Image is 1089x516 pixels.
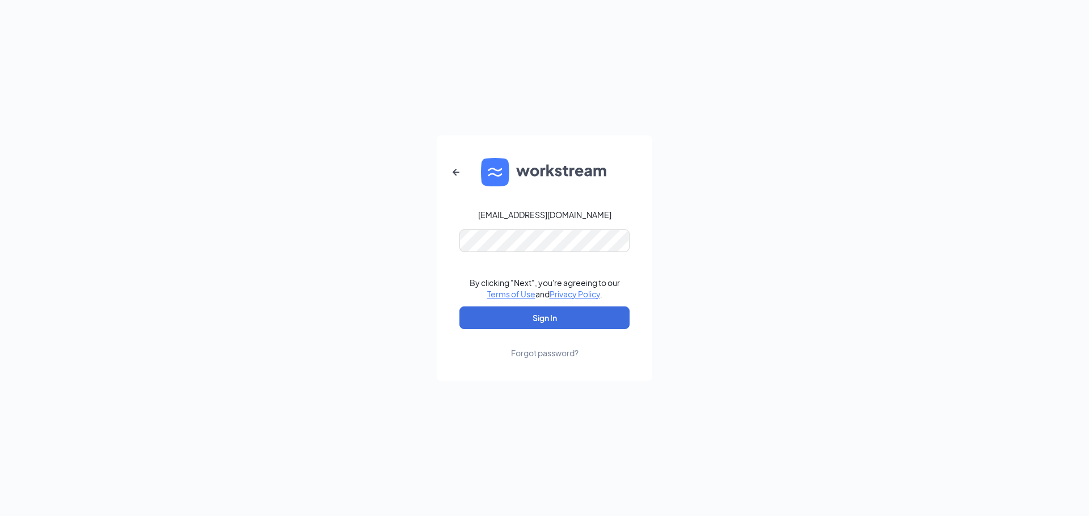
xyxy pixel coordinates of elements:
[449,165,463,179] svg: ArrowLeftNew
[481,158,608,186] img: WS logo and Workstream text
[442,159,470,186] button: ArrowLeftNew
[470,277,620,300] div: By clicking "Next", you're agreeing to our and .
[459,306,630,329] button: Sign In
[478,209,611,220] div: [EMAIL_ADDRESS][DOMAIN_NAME]
[487,289,535,299] a: Terms of Use
[511,347,579,359] div: Forgot password?
[550,289,600,299] a: Privacy Policy
[511,329,579,359] a: Forgot password?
